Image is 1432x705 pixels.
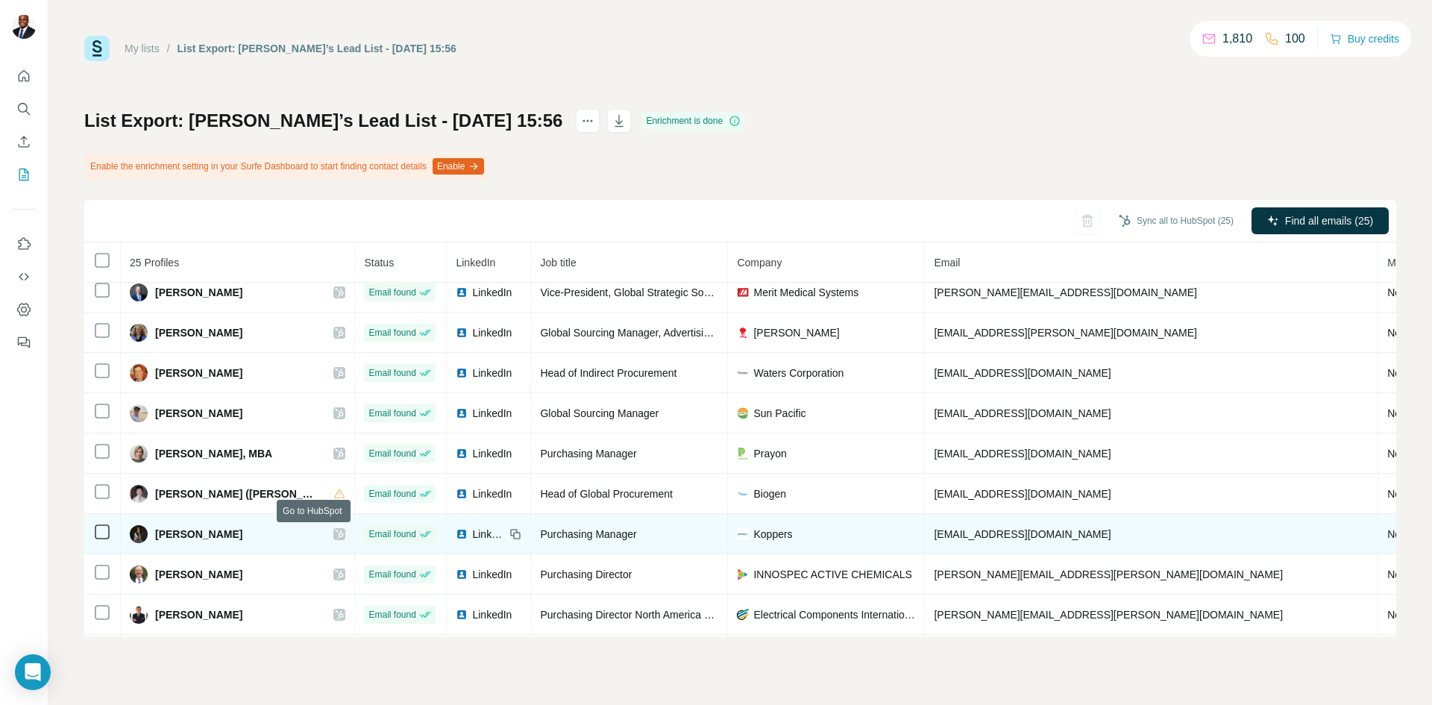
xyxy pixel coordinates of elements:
[753,325,839,340] span: [PERSON_NAME]
[1222,30,1252,48] p: 1,810
[12,63,36,90] button: Quick start
[753,446,786,461] span: Prayon
[540,327,803,339] span: Global Sourcing Manager, Advertising & Trade Marketing
[753,366,844,380] span: Waters Corporation
[155,285,242,300] span: [PERSON_NAME]
[934,448,1111,460] span: [EMAIL_ADDRESS][DOMAIN_NAME]
[456,257,495,269] span: LinkedIn
[12,231,36,257] button: Use Surfe on LinkedIn
[472,486,512,501] span: LinkedIn
[155,406,242,421] span: [PERSON_NAME]
[472,285,512,300] span: LinkedIn
[1108,210,1244,232] button: Sync all to HubSpot (25)
[155,527,242,542] span: [PERSON_NAME]
[456,448,468,460] img: LinkedIn logo
[1330,28,1399,49] button: Buy credits
[130,606,148,624] img: Avatar
[540,257,576,269] span: Job title
[130,565,148,583] img: Avatar
[84,109,562,133] h1: List Export: [PERSON_NAME]’s Lead List - [DATE] 15:56
[456,286,468,298] img: LinkedIn logo
[84,154,487,179] div: Enable the enrichment setting in your Surfe Dashboard to start finding contact details
[472,406,512,421] span: LinkedIn
[934,327,1196,339] span: [EMAIL_ADDRESS][PERSON_NAME][DOMAIN_NAME]
[456,609,468,621] img: LinkedIn logo
[368,608,415,621] span: Email found
[368,527,415,541] span: Email found
[155,567,242,582] span: [PERSON_NAME]
[12,161,36,188] button: My lists
[737,568,749,580] img: company-logo
[456,407,468,419] img: LinkedIn logo
[576,109,600,133] button: actions
[368,487,415,501] span: Email found
[130,404,148,422] img: Avatar
[934,528,1111,540] span: [EMAIL_ADDRESS][DOMAIN_NAME]
[540,528,636,540] span: Purchasing Manager
[753,607,915,622] span: Electrical Components International
[737,367,749,379] img: company-logo
[934,568,1283,580] span: [PERSON_NAME][EMAIL_ADDRESS][PERSON_NAME][DOMAIN_NAME]
[1252,207,1389,234] button: Find all emails (25)
[472,527,505,542] span: LinkedIn
[540,286,732,298] span: Vice-President, Global Strategic Sourcing
[84,36,110,61] img: Surfe Logo
[12,329,36,356] button: Feedback
[155,366,242,380] span: [PERSON_NAME]
[934,407,1111,419] span: [EMAIL_ADDRESS][DOMAIN_NAME]
[753,285,858,300] span: Merit Medical Systems
[368,447,415,460] span: Email found
[737,528,749,540] img: company-logo
[368,286,415,299] span: Email found
[130,364,148,382] img: Avatar
[540,609,755,621] span: Purchasing Director North America Operations
[178,41,456,56] div: List Export: [PERSON_NAME]’s Lead List - [DATE] 15:56
[737,488,749,500] img: company-logo
[456,568,468,580] img: LinkedIn logo
[753,567,911,582] span: INNOSPEC ACTIVE CHEMICALS
[540,367,676,379] span: Head of Indirect Procurement
[130,485,148,503] img: Avatar
[737,609,749,619] img: company-logo
[12,263,36,290] button: Use Surfe API
[1285,30,1305,48] p: 100
[1285,213,1373,228] span: Find all emails (25)
[12,15,36,39] img: Avatar
[540,568,632,580] span: Purchasing Director
[934,257,960,269] span: Email
[155,446,272,461] span: [PERSON_NAME], MBA
[155,486,318,501] span: [PERSON_NAME] ([PERSON_NAME]
[167,41,170,56] li: /
[130,257,179,269] span: 25 Profiles
[472,325,512,340] span: LinkedIn
[433,158,484,175] button: Enable
[364,257,394,269] span: Status
[130,445,148,463] img: Avatar
[12,95,36,122] button: Search
[155,325,242,340] span: [PERSON_NAME]
[737,327,749,339] img: company-logo
[934,609,1283,621] span: [PERSON_NAME][EMAIL_ADDRESS][PERSON_NAME][DOMAIN_NAME]
[368,568,415,581] span: Email found
[155,607,242,622] span: [PERSON_NAME]
[753,486,786,501] span: Biogen
[130,283,148,301] img: Avatar
[934,367,1111,379] span: [EMAIL_ADDRESS][DOMAIN_NAME]
[540,488,672,500] span: Head of Global Procurement
[130,324,148,342] img: Avatar
[737,448,749,460] img: company-logo
[737,286,749,298] img: company-logo
[472,446,512,461] span: LinkedIn
[472,366,512,380] span: LinkedIn
[472,607,512,622] span: LinkedIn
[456,488,468,500] img: LinkedIn logo
[753,527,792,542] span: Koppers
[934,286,1196,298] span: [PERSON_NAME][EMAIL_ADDRESS][DOMAIN_NAME]
[130,525,148,543] img: Avatar
[540,448,636,460] span: Purchasing Manager
[753,406,805,421] span: Sun Pacific
[737,257,782,269] span: Company
[15,654,51,690] div: Open Intercom Messenger
[540,407,659,419] span: Global Sourcing Manager
[934,488,1111,500] span: [EMAIL_ADDRESS][DOMAIN_NAME]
